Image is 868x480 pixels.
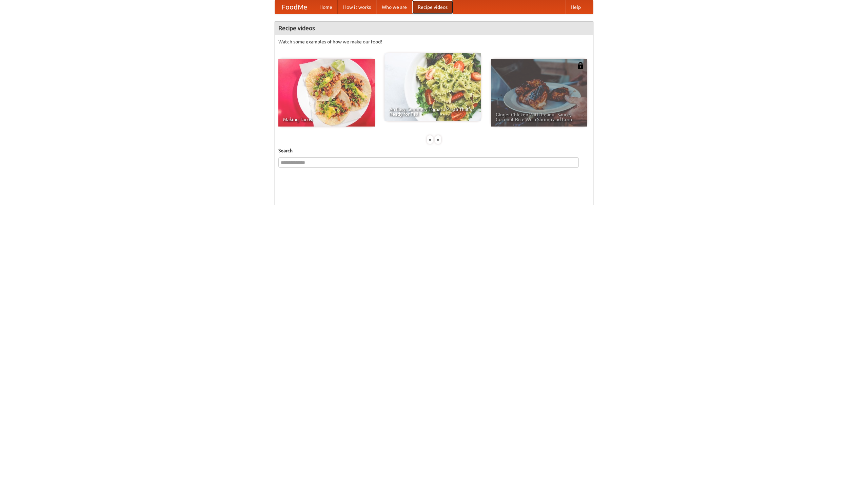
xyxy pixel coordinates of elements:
h5: Search [278,147,590,154]
img: 483408.png [577,62,584,69]
a: FoodMe [275,0,314,14]
a: How it works [338,0,376,14]
a: An Easy, Summery Tomato Pasta That's Ready for Fall [384,53,481,121]
a: Recipe videos [412,0,453,14]
span: An Easy, Summery Tomato Pasta That's Ready for Fall [389,107,476,116]
a: Help [565,0,586,14]
a: Home [314,0,338,14]
div: » [435,135,441,144]
p: Watch some examples of how we make our food! [278,38,590,45]
h4: Recipe videos [275,21,593,35]
a: Who we are [376,0,412,14]
span: Making Tacos [283,117,370,122]
a: Making Tacos [278,59,375,127]
div: « [427,135,433,144]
